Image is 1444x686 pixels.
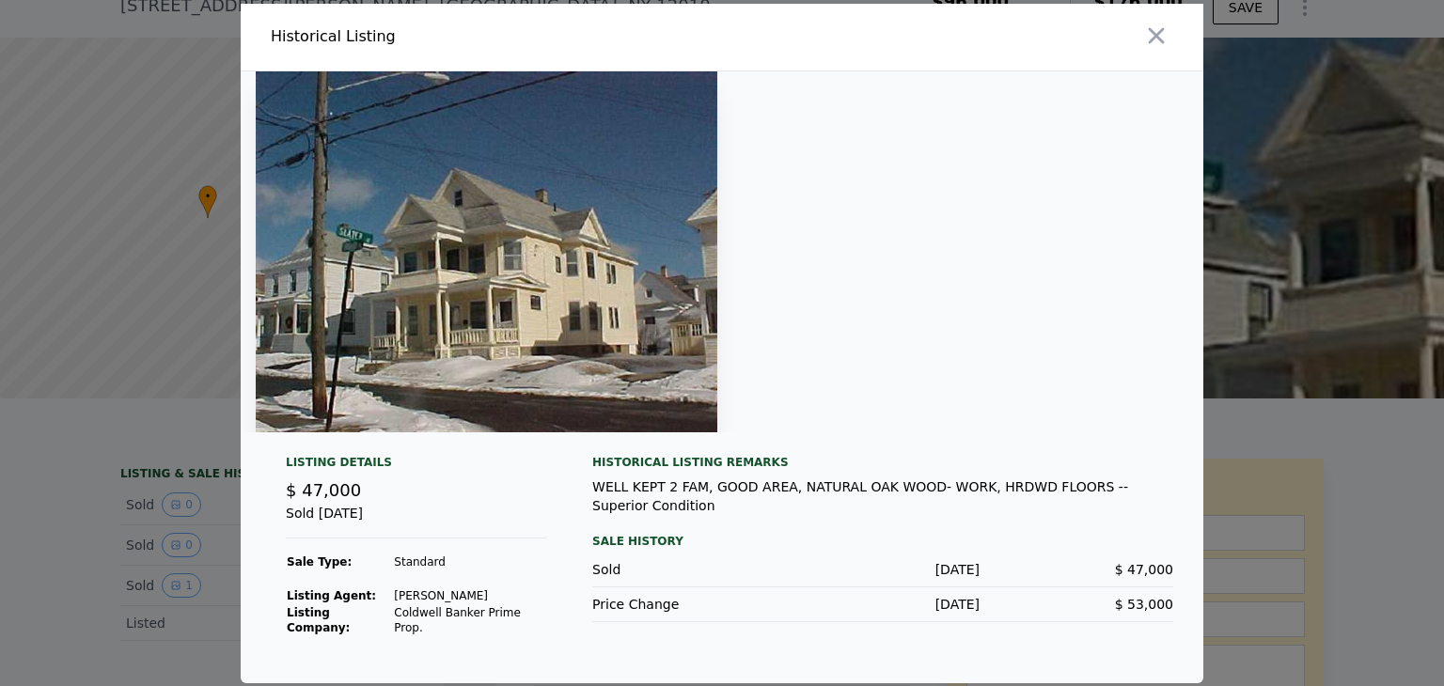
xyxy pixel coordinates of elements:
span: $ 47,000 [286,480,361,500]
div: Sale History [592,530,1173,553]
img: Property Img [256,71,717,432]
div: Historical Listing [271,25,714,48]
td: Standard [393,553,547,570]
div: Listing Details [286,455,547,477]
div: Price Change [592,595,786,614]
div: Sold [DATE] [286,504,547,538]
td: [PERSON_NAME] [393,587,547,604]
span: $ 53,000 [1115,597,1173,612]
div: Historical Listing remarks [592,455,1173,470]
strong: Sale Type: [287,555,352,569]
strong: Listing Company: [287,606,350,634]
td: Coldwell Banker Prime Prop. [393,604,547,636]
span: $ 47,000 [1115,562,1173,577]
div: [DATE] [786,560,980,579]
div: WELL KEPT 2 FAM, GOOD AREA, NATURAL OAK WOOD- WORK, HRDWD FLOORS -- Superior Condition [592,477,1173,515]
strong: Listing Agent: [287,589,376,602]
div: Sold [592,560,786,579]
div: [DATE] [786,595,980,614]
